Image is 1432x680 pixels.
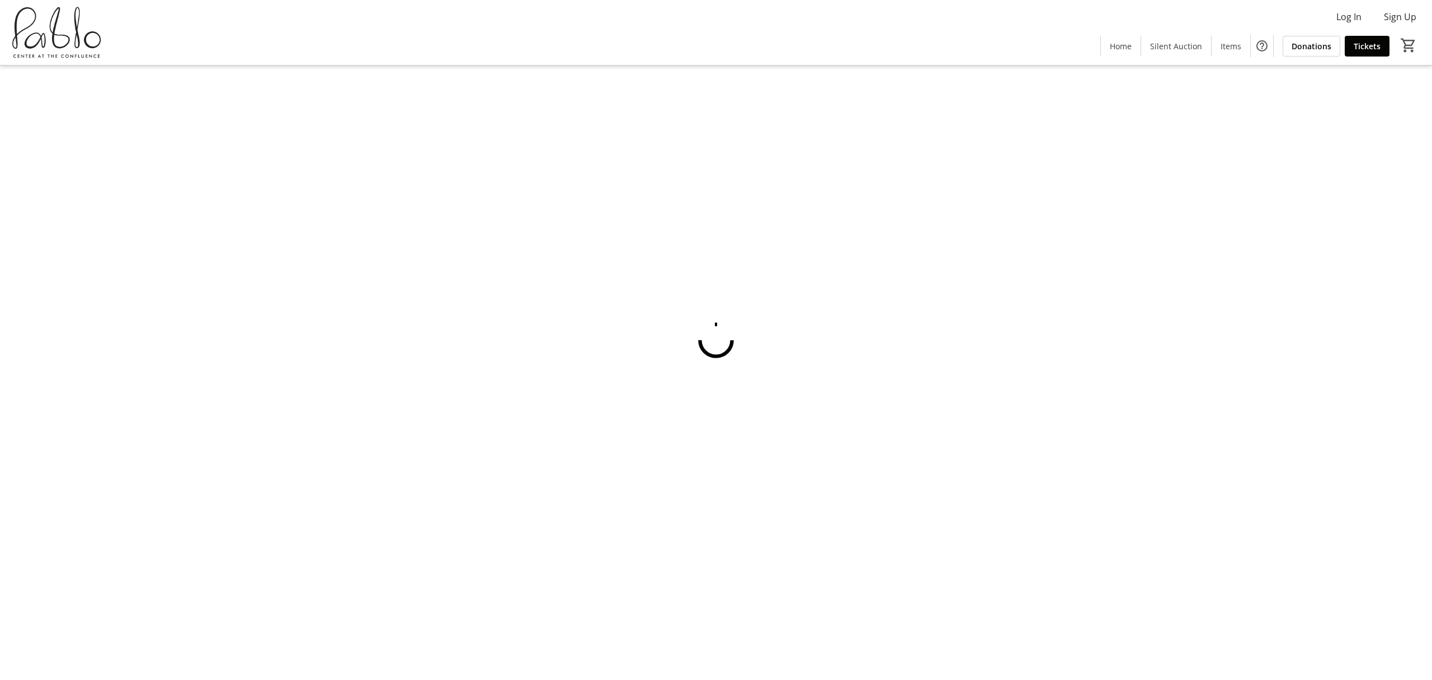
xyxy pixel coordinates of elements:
[1398,35,1419,55] button: Cart
[1354,40,1381,52] span: Tickets
[1212,36,1250,57] a: Items
[1110,40,1132,52] span: Home
[1150,40,1202,52] span: Silent Auction
[1336,10,1362,24] span: Log In
[1101,36,1141,57] a: Home
[7,4,106,60] img: Pablo Center's Logo
[1283,36,1340,57] a: Donations
[1251,35,1273,57] button: Help
[1292,40,1331,52] span: Donations
[1345,36,1389,57] a: Tickets
[1384,10,1416,24] span: Sign Up
[1327,8,1370,26] button: Log In
[1141,36,1211,57] a: Silent Auction
[1375,8,1425,26] button: Sign Up
[1221,40,1241,52] span: Items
